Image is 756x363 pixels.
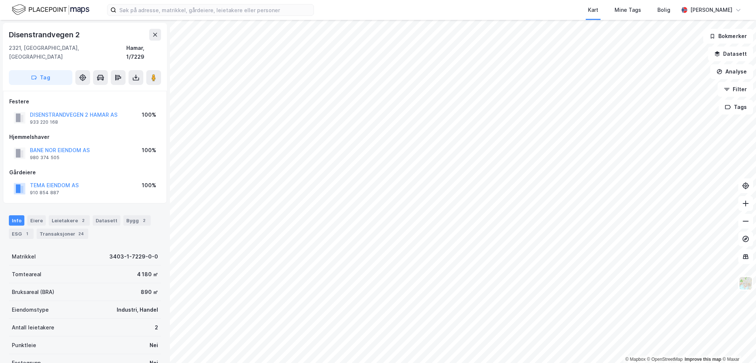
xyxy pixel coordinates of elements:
[109,252,158,261] div: 3403-1-7229-0-0
[9,168,161,177] div: Gårdeiere
[140,217,148,224] div: 2
[126,44,161,61] div: Hamar, 1/7229
[155,323,158,332] div: 2
[141,288,158,297] div: 890 ㎡
[685,357,721,362] a: Improve this map
[12,305,49,314] div: Eiendomstype
[93,215,120,226] div: Datasett
[30,119,58,125] div: 933 220 168
[142,181,156,190] div: 100%
[12,270,41,279] div: Tomteareal
[37,229,88,239] div: Transaksjoner
[27,215,46,226] div: Eiere
[123,215,151,226] div: Bygg
[30,190,59,196] div: 910 854 887
[9,70,72,85] button: Tag
[12,341,36,350] div: Punktleie
[719,328,756,363] div: Kontrollprogram for chat
[9,29,81,41] div: Disenstrandvegen 2
[615,6,641,14] div: Mine Tags
[719,328,756,363] iframe: Chat Widget
[77,230,85,237] div: 24
[30,155,59,161] div: 980 374 505
[703,29,753,44] button: Bokmerker
[150,341,158,350] div: Nei
[117,305,158,314] div: Industri, Handel
[647,357,683,362] a: OpenStreetMap
[12,323,54,332] div: Antall leietakere
[708,47,753,61] button: Datasett
[12,288,54,297] div: Bruksareal (BRA)
[739,276,753,290] img: Z
[719,100,753,114] button: Tags
[49,215,90,226] div: Leietakere
[12,3,89,16] img: logo.f888ab2527a4732fd821a326f86c7f29.svg
[9,44,126,61] div: 2321, [GEOGRAPHIC_DATA], [GEOGRAPHIC_DATA]
[710,64,753,79] button: Analyse
[9,133,161,141] div: Hjemmelshaver
[9,215,24,226] div: Info
[625,357,646,362] a: Mapbox
[9,97,161,106] div: Festere
[116,4,314,16] input: Søk på adresse, matrikkel, gårdeiere, leietakere eller personer
[718,82,753,97] button: Filter
[137,270,158,279] div: 4 180 ㎡
[79,217,87,224] div: 2
[9,229,34,239] div: ESG
[657,6,670,14] div: Bolig
[142,110,156,119] div: 100%
[23,230,31,237] div: 1
[690,6,732,14] div: [PERSON_NAME]
[142,146,156,155] div: 100%
[588,6,598,14] div: Kart
[12,252,36,261] div: Matrikkel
